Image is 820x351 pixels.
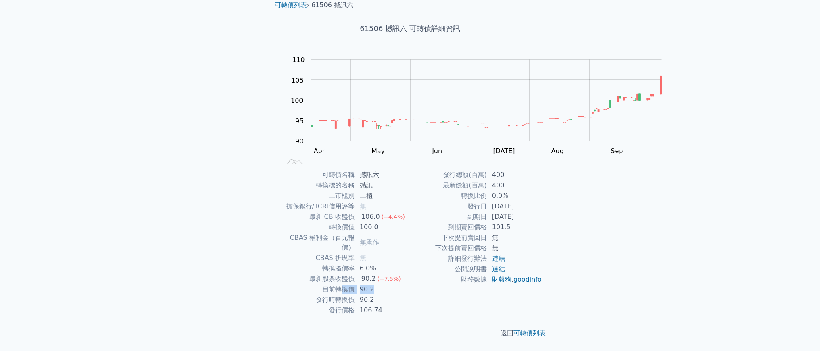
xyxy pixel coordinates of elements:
tspan: 95 [295,117,303,125]
td: 90.2 [355,284,410,295]
span: 無 [360,202,366,210]
tspan: Jun [432,147,442,155]
a: 財報狗 [492,276,511,283]
td: 發行日 [410,201,487,212]
td: 轉換比例 [410,191,487,201]
td: 詳細發行辦法 [410,253,487,264]
td: 6.0% [355,263,410,274]
td: 400 [487,180,542,191]
td: CBAS 折現率 [278,253,355,263]
td: 發行總額(百萬) [410,170,487,180]
a: 可轉債列表 [275,1,307,9]
li: 61506 撼訊六 [311,0,353,10]
td: 可轉債名稱 [278,170,355,180]
td: [DATE] [487,201,542,212]
td: 撼訊 [355,180,410,191]
td: 上市櫃別 [278,191,355,201]
g: Chart [287,56,674,155]
tspan: 105 [291,77,304,84]
td: 上櫃 [355,191,410,201]
tspan: 100 [291,97,303,104]
td: 公開說明書 [410,264,487,274]
a: 可轉債列表 [513,329,546,337]
span: (+7.5%) [377,276,401,282]
span: (+4.4%) [382,214,405,220]
td: 最新餘額(百萬) [410,180,487,191]
span: 無承作 [360,239,379,246]
span: 無 [360,254,366,262]
tspan: [DATE] [493,147,515,155]
td: 90.2 [355,295,410,305]
td: 400 [487,170,542,180]
td: CBAS 權利金（百元報價） [278,233,355,253]
p: 返回 [268,328,552,338]
td: 最新股票收盤價 [278,274,355,284]
tspan: Aug [551,147,564,155]
h1: 61506 撼訊六 可轉債詳細資訊 [268,23,552,34]
td: 無 [487,233,542,243]
div: 106.0 [360,212,382,222]
td: 下次提前賣回日 [410,233,487,243]
tspan: Sep [611,147,623,155]
td: [DATE] [487,212,542,222]
td: 下次提前賣回價格 [410,243,487,253]
tspan: 90 [295,137,303,145]
td: 最新 CB 收盤價 [278,212,355,222]
td: 撼訊六 [355,170,410,180]
tspan: 110 [292,56,305,64]
div: 90.2 [360,274,378,284]
td: 財務數據 [410,274,487,285]
a: 連結 [492,265,505,273]
td: 擔保銀行/TCRI信用評等 [278,201,355,212]
a: 連結 [492,255,505,262]
td: 發行時轉換價 [278,295,355,305]
td: 轉換標的名稱 [278,180,355,191]
td: 到期賣回價格 [410,222,487,233]
a: goodinfo [513,276,542,283]
td: 轉換溢價率 [278,263,355,274]
td: , [487,274,542,285]
td: 106.74 [355,305,410,316]
td: 無 [487,243,542,253]
tspan: May [371,147,385,155]
tspan: Apr [314,147,325,155]
td: 發行價格 [278,305,355,316]
td: 轉換價值 [278,222,355,233]
li: › [275,0,309,10]
td: 101.5 [487,222,542,233]
td: 100.0 [355,222,410,233]
td: 目前轉換價 [278,284,355,295]
td: 到期日 [410,212,487,222]
td: 0.0% [487,191,542,201]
